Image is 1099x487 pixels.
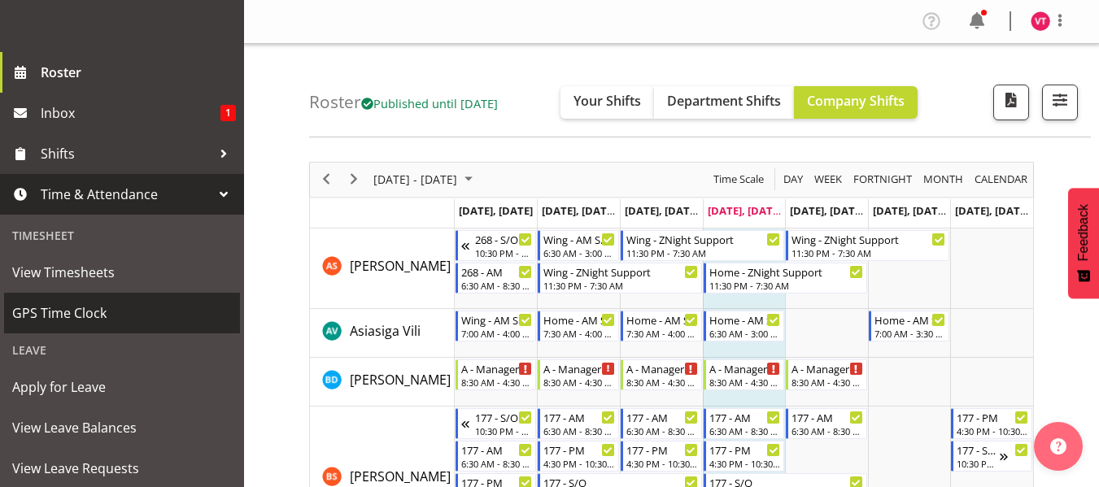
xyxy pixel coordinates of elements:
[921,169,966,189] button: Timeline Month
[538,230,619,261] div: Arshdeep Singh"s event - Wing - AM Support 1 Begin From Tuesday, October 7, 2025 at 6:30:00 AM GM...
[316,169,338,189] button: Previous
[475,409,533,425] div: 177 - S/O
[792,424,863,437] div: 6:30 AM - 8:30 AM
[538,359,619,390] div: Barbara Dunlop"s event - A - Manager Begin From Tuesday, October 7, 2025 at 8:30:00 AM GMT+13:00 ...
[543,279,697,292] div: 11:30 PM - 7:30 AM
[626,457,698,470] div: 4:30 PM - 10:30 PM
[708,203,782,218] span: [DATE], [DATE]
[340,163,368,197] div: next period
[461,457,533,470] div: 6:30 AM - 8:30 AM
[456,311,537,341] div: Asiasiga Vili"s event - Wing - AM Support 2 Begin From Monday, October 6, 2025 at 7:00:00 AM GMT+...
[543,311,615,328] div: Home - AM Support 3
[41,141,212,166] span: Shifts
[709,424,781,437] div: 6:30 AM - 8:30 AM
[626,441,698,458] div: 177 - PM
[704,441,785,472] div: Billie Sothern"s event - 177 - PM Begin From Thursday, October 9, 2025 at 4:30:00 PM GMT+13:00 En...
[792,231,945,247] div: Wing - ZNight Support
[790,203,864,218] span: [DATE], [DATE]
[372,169,459,189] span: [DATE] - [DATE]
[350,257,451,275] span: [PERSON_NAME]
[4,219,240,252] div: Timesheet
[4,252,240,293] a: View Timesheets
[41,182,212,207] span: Time & Attendance
[709,441,781,458] div: 177 - PM
[667,92,781,110] span: Department Shifts
[626,376,698,389] div: 8:30 AM - 4:30 PM
[709,360,781,376] div: A - Manager
[543,409,615,425] div: 177 - AM
[654,86,794,119] button: Department Shifts
[873,203,947,218] span: [DATE], [DATE]
[709,279,863,292] div: 11:30 PM - 7:30 AM
[955,203,1029,218] span: [DATE], [DATE]
[794,86,918,119] button: Company Shifts
[456,263,537,294] div: Arshdeep Singh"s event - 268 - AM Begin From Monday, October 6, 2025 at 6:30:00 AM GMT+13:00 Ends...
[1068,188,1099,298] button: Feedback - Show survey
[874,327,946,340] div: 7:00 AM - 3:30 PM
[310,309,455,358] td: Asiasiga Vili resource
[310,228,455,309] td: Arshdeep Singh resource
[626,311,698,328] div: Home - AM Support 3
[543,360,615,376] div: A - Manager
[711,169,767,189] button: Time Scale
[461,360,533,376] div: A - Manager
[350,370,451,389] a: [PERSON_NAME]
[709,327,781,340] div: 6:30 AM - 3:00 PM
[543,441,615,458] div: 177 - PM
[456,359,537,390] div: Barbara Dunlop"s event - A - Manager Begin From Monday, October 6, 2025 at 8:30:00 AM GMT+13:00 E...
[1076,204,1091,261] span: Feedback
[709,457,781,470] div: 4:30 PM - 10:30 PM
[310,358,455,407] td: Barbara Dunlop resource
[993,85,1029,120] button: Download a PDF of the roster according to the set date range.
[712,169,765,189] span: Time Scale
[621,441,702,472] div: Billie Sothern"s event - 177 - PM Begin From Wednesday, October 8, 2025 at 4:30:00 PM GMT+13:00 E...
[973,169,1029,189] span: calendar
[220,105,236,121] span: 1
[957,441,1000,458] div: 177 - S/O
[361,95,498,111] span: Published until [DATE]
[350,467,451,486] a: [PERSON_NAME]
[625,203,699,218] span: [DATE], [DATE]
[869,311,950,341] div: Asiasiga Vili"s event - Home - AM Support 1 Begin From Saturday, October 11, 2025 at 7:00:00 AM G...
[12,415,232,440] span: View Leave Balances
[538,263,701,294] div: Arshdeep Singh"s event - Wing - ZNight Support Begin From Tuesday, October 7, 2025 at 11:30:00 PM...
[4,367,240,407] a: Apply for Leave
[851,169,915,189] button: Fortnight
[350,467,451,485] span: [PERSON_NAME]
[626,424,698,437] div: 6:30 AM - 8:30 AM
[538,408,619,439] div: Billie Sothern"s event - 177 - AM Begin From Tuesday, October 7, 2025 at 6:30:00 AM GMT+13:00 End...
[461,311,533,328] div: Wing - AM Support 2
[350,322,421,340] span: Asiasiga Vili
[621,311,702,341] div: Asiasiga Vili"s event - Home - AM Support 3 Begin From Wednesday, October 8, 2025 at 7:30:00 AM G...
[350,371,451,389] span: [PERSON_NAME]
[12,375,232,399] span: Apply for Leave
[792,360,863,376] div: A - Manager
[456,230,537,261] div: Arshdeep Singh"s event - 268 - S/O Begin From Sunday, October 5, 2025 at 10:30:00 PM GMT+13:00 En...
[874,311,946,328] div: Home - AM Support 1
[543,327,615,340] div: 7:30 AM - 4:00 PM
[309,93,498,111] h4: Roster
[621,359,702,390] div: Barbara Dunlop"s event - A - Manager Begin From Wednesday, October 8, 2025 at 8:30:00 AM GMT+13:0...
[461,327,533,340] div: 7:00 AM - 4:00 PM
[560,86,654,119] button: Your Shifts
[786,230,949,261] div: Arshdeep Singh"s event - Wing - ZNight Support Begin From Friday, October 10, 2025 at 11:30:00 PM...
[543,246,615,259] div: 6:30 AM - 3:00 PM
[475,246,533,259] div: 10:30 PM - 6:30 AM
[475,231,533,247] div: 268 - S/O
[704,311,785,341] div: Asiasiga Vili"s event - Home - AM Support 2 Begin From Thursday, October 9, 2025 at 6:30:00 AM GM...
[368,163,482,197] div: October 06 - 12, 2025
[792,409,863,425] div: 177 - AM
[12,301,232,325] span: GPS Time Clock
[461,263,533,280] div: 268 - AM
[812,169,845,189] button: Timeline Week
[543,376,615,389] div: 8:30 AM - 4:30 PM
[312,163,340,197] div: previous period
[957,424,1028,437] div: 4:30 PM - 10:30 PM
[621,230,784,261] div: Arshdeep Singh"s event - Wing - ZNight Support Begin From Wednesday, October 8, 2025 at 11:30:00 ...
[456,441,537,472] div: Billie Sothern"s event - 177 - AM Begin From Monday, October 6, 2025 at 6:30:00 AM GMT+13:00 Ends...
[538,311,619,341] div: Asiasiga Vili"s event - Home - AM Support 3 Begin From Tuesday, October 7, 2025 at 7:30:00 AM GMT...
[972,169,1031,189] button: Month
[709,409,781,425] div: 177 - AM
[704,408,785,439] div: Billie Sothern"s event - 177 - AM Begin From Thursday, October 9, 2025 at 6:30:00 AM GMT+13:00 En...
[543,263,697,280] div: Wing - ZNight Support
